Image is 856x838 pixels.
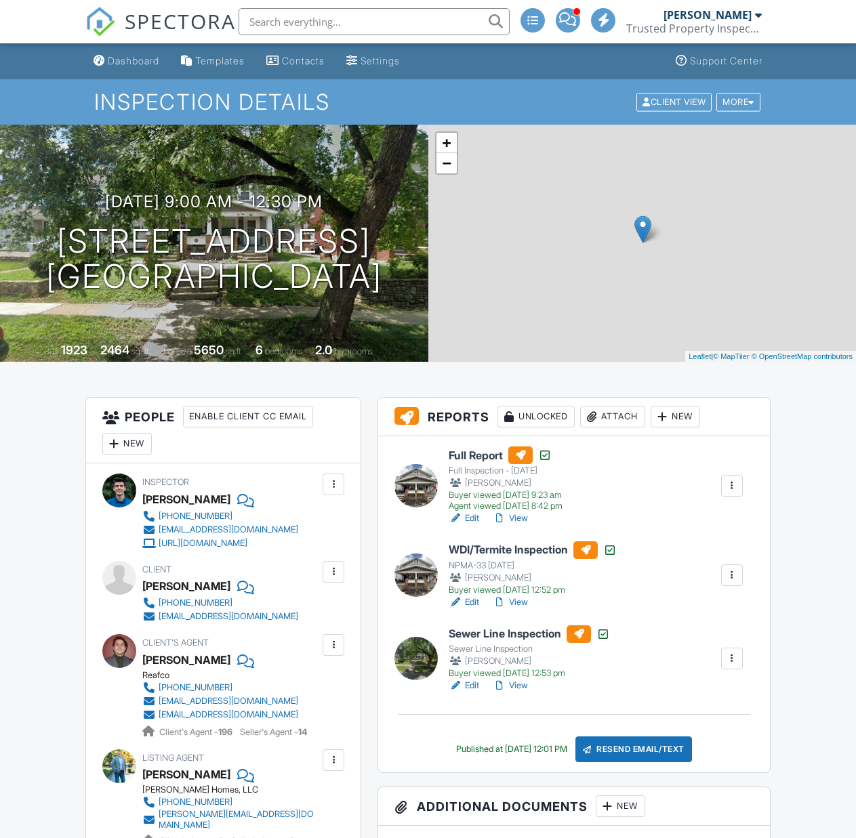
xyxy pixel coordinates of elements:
a: [EMAIL_ADDRESS][DOMAIN_NAME] [142,523,298,537]
h1: Inspection Details [94,90,762,114]
div: New [596,795,645,817]
div: [EMAIL_ADDRESS][DOMAIN_NAME] [159,524,298,535]
div: New [651,406,700,427]
div: [URL][DOMAIN_NAME] [159,538,247,549]
span: sq. ft. [131,346,150,356]
a: Contacts [261,49,330,74]
div: [PERSON_NAME] Homes, LLC [142,784,330,795]
div: New [102,433,152,455]
div: Attach [580,406,645,427]
div: Sewer Line Inspection [449,644,610,654]
div: [PHONE_NUMBER] [159,682,232,693]
div: Full Inspection - [DATE] [449,465,563,476]
div: Client View [636,93,712,111]
h3: Additional Documents [378,787,769,826]
a: Edit [449,511,479,525]
span: sq.ft. [226,346,243,356]
div: [PERSON_NAME] [449,476,563,490]
h3: People [86,398,361,463]
div: Buyer viewed [DATE] 12:52 pm [449,585,617,595]
div: Dashboard [108,55,159,66]
a: [PHONE_NUMBER] [142,509,298,523]
span: Listing Agent [142,753,204,763]
div: Support Center [690,55,762,66]
a: [URL][DOMAIN_NAME] [142,537,298,550]
a: © OpenStreetMap contributors [752,352,853,360]
div: | [685,351,856,362]
a: [PHONE_NUMBER] [142,681,298,694]
div: More [716,93,760,111]
div: [PERSON_NAME][EMAIL_ADDRESS][DOMAIN_NAME] [159,809,319,831]
div: 6 [256,343,263,357]
h6: Sewer Line Inspection [449,625,610,643]
a: © MapTiler [713,352,750,360]
a: [EMAIL_ADDRESS][DOMAIN_NAME] [142,708,298,721]
div: [PERSON_NAME] [142,576,230,596]
a: Templates [176,49,250,74]
a: Settings [341,49,405,74]
a: [EMAIL_ADDRESS][DOMAIN_NAME] [142,610,298,623]
div: Published at [DATE] 12:01 PM [456,744,567,755]
a: View [493,511,528,525]
span: Lot Size [163,346,192,356]
div: [PERSON_NAME] [449,571,617,585]
a: View [493,595,528,609]
strong: 196 [218,727,232,737]
div: 2464 [100,343,129,357]
div: 1923 [61,343,87,357]
a: Leaflet [689,352,711,360]
div: 5650 [194,343,224,357]
input: Search everything... [239,8,510,35]
div: [EMAIL_ADDRESS][DOMAIN_NAME] [159,696,298,707]
a: Client View [635,96,715,106]
a: Support Center [670,49,768,74]
h6: Full Report [449,446,563,464]
div: [EMAIL_ADDRESS][DOMAIN_NAME] [159,611,298,622]
a: [PERSON_NAME] [142,764,230,784]
span: Seller's Agent - [240,727,307,737]
div: Unlocked [497,406,575,427]
div: Reafco [142,670,309,681]
div: [PERSON_NAME] [142,489,230,509]
a: Edit [449,595,479,609]
a: Zoom in [436,133,457,153]
div: [PHONE_NUMBER] [159,598,232,608]
div: [PHONE_NUMBER] [159,797,232,808]
div: NPMA-33 [DATE] [449,560,617,571]
div: [PERSON_NAME] [449,654,610,668]
div: Enable Client CC Email [183,406,313,427]
h3: [DATE] 9:00 am - 12:30 pm [105,192,323,211]
a: Zoom out [436,153,457,173]
a: Sewer Line Inspection Sewer Line Inspection [PERSON_NAME] Buyer viewed [DATE] 12:53 pm [449,625,610,679]
div: [EMAIL_ADDRESS][DOMAIN_NAME] [159,709,298,720]
div: Contacts [282,55,325,66]
a: [PHONE_NUMBER] [142,596,298,610]
div: [PHONE_NUMBER] [159,511,232,522]
div: [PERSON_NAME] [664,8,752,22]
h6: WDI/Termite Inspection [449,541,617,559]
span: Client's Agent [142,637,209,648]
a: Edit [449,679,479,692]
div: Resend Email/Text [575,736,692,762]
h3: Reports [378,398,769,436]
div: Buyer viewed [DATE] 9:23 am [449,490,563,501]
a: SPECTORA [85,18,236,47]
a: Full Report Full Inspection - [DATE] [PERSON_NAME] Buyer viewed [DATE] 9:23 am Agent viewed [DATE... [449,446,563,511]
div: Trusted Property Inspections, LLC [626,22,762,35]
a: [EMAIL_ADDRESS][DOMAIN_NAME] [142,694,298,708]
div: Buyer viewed [DATE] 12:53 pm [449,668,610,679]
div: Settings [361,55,400,66]
a: WDI/Termite Inspection NPMA-33 [DATE] [PERSON_NAME] Buyer viewed [DATE] 12:52 pm [449,541,617,595]
a: [PERSON_NAME][EMAIL_ADDRESS][DOMAIN_NAME] [142,809,319,831]
a: Dashboard [88,49,165,74]
span: bedrooms [265,346,302,356]
span: bathrooms [334,346,373,356]
span: Inspector [142,477,189,487]
span: SPECTORA [125,7,236,35]
div: Templates [195,55,245,66]
a: View [493,679,528,692]
a: [PHONE_NUMBER] [142,795,319,809]
span: Client's Agent - [159,727,235,737]
a: [PERSON_NAME] [142,650,230,670]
